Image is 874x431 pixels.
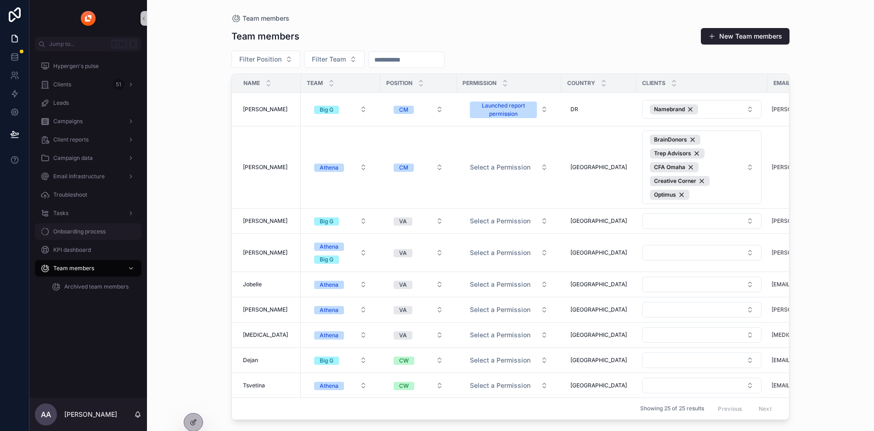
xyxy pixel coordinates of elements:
[35,113,141,130] a: Campaigns
[650,190,689,200] button: Unselect 52
[399,382,409,390] div: CW
[462,327,555,343] button: Select Button
[239,55,282,64] span: Filter Position
[64,410,117,419] p: [PERSON_NAME]
[307,327,374,343] button: Select Button
[642,327,761,343] button: Select Button
[35,150,141,166] a: Campaign data
[650,148,705,159] button: Unselect 121
[35,95,141,111] a: Leads
[35,223,141,240] a: Onboarding process
[650,135,700,145] button: Unselect 123
[386,159,451,176] button: Select Button
[462,159,555,176] button: Select Button
[399,106,408,114] div: CM
[320,281,338,289] div: Athena
[314,305,344,314] button: Unselect ATHENA
[394,163,414,172] button: Unselect CM
[470,216,530,226] span: Select a Permission
[320,382,338,390] div: Athena
[570,306,627,313] span: [GEOGRAPHIC_DATA]
[642,245,761,261] button: Select Button
[46,278,141,295] a: Archived team members
[307,159,374,176] button: Select Button
[567,79,595,87] span: Country
[320,164,338,172] div: Athena
[462,352,555,369] button: Select Button
[113,79,124,90] div: 51
[462,377,555,394] button: Select Button
[41,409,51,420] span: AA
[570,217,627,225] span: [GEOGRAPHIC_DATA]
[772,331,834,339] a: [MEDICAL_DATA][EMAIL_ADDRESS][DOMAIN_NAME]
[53,173,105,180] span: Email Infrastructure
[772,382,834,389] a: [EMAIL_ADDRESS][DOMAIN_NAME]
[35,260,141,277] a: Team members
[231,14,289,23] a: Team members
[320,243,338,251] div: Athena
[386,101,451,118] button: Select Button
[386,213,451,229] button: Select Button
[399,357,409,365] div: CW
[386,327,451,343] button: Select Button
[307,301,374,318] button: Select Button
[49,40,107,48] span: Jump to...
[394,216,412,226] button: Unselect VA
[642,213,761,229] button: Select Button
[307,213,374,229] button: Select Button
[35,187,141,203] a: Troubleshoot
[243,331,288,339] span: [MEDICAL_DATA]
[320,106,333,114] div: Big G
[475,102,531,118] div: Launched report permission
[394,248,412,257] button: Unselect VA
[470,305,530,314] span: Select a Permission
[570,106,578,113] span: DR
[53,136,89,143] span: Client reports
[314,216,339,226] button: Unselect BIG_G
[243,106,288,113] span: [PERSON_NAME]
[772,281,834,288] a: [EMAIL_ADDRESS][DOMAIN_NAME]
[243,249,288,256] span: [PERSON_NAME]
[320,357,333,365] div: Big G
[314,255,339,264] button: Unselect BIG_G
[642,302,761,318] button: Select Button
[243,306,288,313] span: [PERSON_NAME]
[386,244,451,261] button: Select Button
[772,164,834,171] a: [PERSON_NAME][EMAIL_ADDRESS][DOMAIN_NAME]
[320,331,338,340] div: Athena
[35,37,141,51] button: Jump to...CtrlK
[462,213,555,229] button: Select Button
[307,377,374,394] button: Select Button
[386,352,451,369] button: Select Button
[314,280,344,289] button: Unselect ATHENA
[470,280,530,289] span: Select a Permission
[320,217,333,226] div: Big G
[772,217,834,225] a: [PERSON_NAME][EMAIL_ADDRESS][DOMAIN_NAME]
[394,105,414,114] button: Unselect CM
[399,331,407,340] div: VA
[773,79,790,87] span: Email
[130,40,137,48] span: K
[470,163,530,172] span: Select a Permission
[570,357,627,364] span: [GEOGRAPHIC_DATA]
[570,281,627,288] span: [GEOGRAPHIC_DATA]
[53,154,93,162] span: Campaign data
[386,377,451,394] button: Select Button
[243,217,288,225] span: [PERSON_NAME]
[320,306,338,314] div: Athena
[231,51,300,68] button: Select Button
[314,356,339,365] button: Unselect BIG_G
[53,99,69,107] span: Leads
[470,381,530,390] span: Select a Permission
[642,130,761,204] button: Select Button
[35,242,141,258] a: KPI dashboard
[701,28,789,45] a: New Team members
[394,280,412,289] button: Unselect VA
[314,330,344,340] button: Unselect ATHENA
[243,164,288,171] span: [PERSON_NAME]
[314,105,339,114] button: Unselect BIG_G
[320,255,333,264] div: Big G
[53,118,83,125] span: Campaigns
[35,131,141,148] a: Client reports
[394,381,414,390] button: Unselect CW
